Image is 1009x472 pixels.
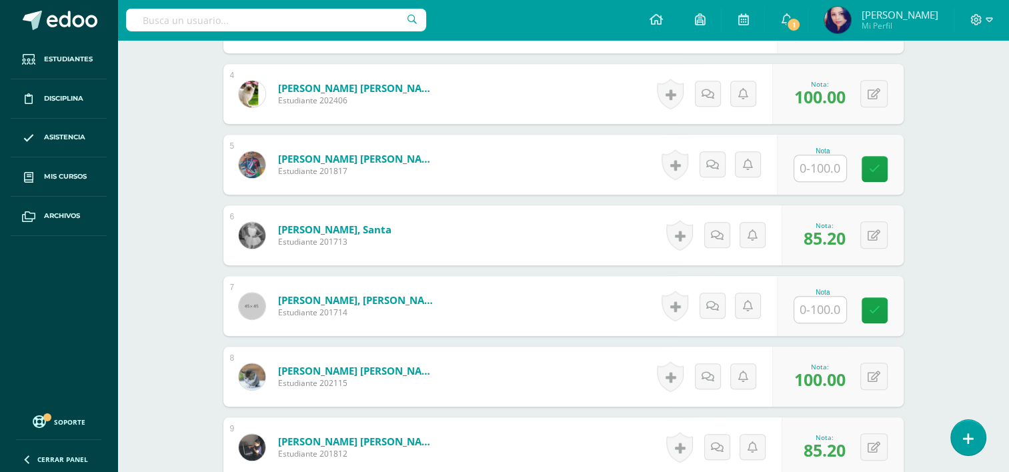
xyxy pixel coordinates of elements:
a: [PERSON_NAME], [PERSON_NAME] [278,293,438,307]
span: Cerrar panel [37,455,88,464]
div: Nota: [804,221,846,230]
span: Estudiante 201713 [278,236,391,247]
a: [PERSON_NAME] [PERSON_NAME] [278,364,438,377]
img: 0504062480c12e1b7518e0322845d98e.png [239,151,265,178]
span: 100.00 [794,368,846,391]
span: Estudiantes [44,54,93,65]
span: Disciplina [44,93,83,104]
div: Nota: [794,362,846,371]
a: Asistencia [11,119,107,158]
img: 4e379a1e11d67148e86df473663b8737.png [239,363,265,390]
a: [PERSON_NAME] [PERSON_NAME] [278,435,438,448]
a: [PERSON_NAME] [PERSON_NAME] [278,152,438,165]
a: Estudiantes [11,40,107,79]
span: 1 [786,17,801,32]
input: 0-100.0 [794,297,846,323]
img: 862901200a4a036acfe77134bafa402e.png [239,81,265,107]
div: Nota: [794,79,846,89]
div: Nota: [804,433,846,442]
span: Estudiante 201714 [278,307,438,318]
span: 85.20 [804,439,846,461]
span: Archivos [44,211,80,221]
span: Mi Perfil [861,20,938,31]
input: Busca un usuario... [126,9,426,31]
a: [PERSON_NAME], Santa [278,223,391,236]
span: Mis cursos [44,171,87,182]
img: 944d1d4e2492142b33f267b8c303ef5b.png [239,222,265,249]
a: Disciplina [11,79,107,119]
span: Estudiante 201812 [278,448,438,459]
a: [PERSON_NAME] [PERSON_NAME] [278,81,438,95]
img: 07244a1671338f8129d0a23ffc39d782.png [824,7,851,33]
span: 100.00 [794,85,846,108]
span: Estudiante 202406 [278,95,438,106]
a: Archivos [11,197,107,236]
span: Asistencia [44,132,85,143]
span: 85.20 [804,227,846,249]
a: Mis cursos [11,157,107,197]
input: 0-100.0 [794,155,846,181]
span: Estudiante 202115 [278,377,438,389]
img: 78da2ad9647f3cb3810cc269162ce663.png [239,434,265,461]
img: 45x45 [239,293,265,319]
div: Nota [794,289,852,296]
span: Estudiante 201817 [278,165,438,177]
span: Soporte [54,417,85,427]
div: Nota [794,147,852,155]
a: Soporte [16,412,101,430]
span: [PERSON_NAME] [861,8,938,21]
